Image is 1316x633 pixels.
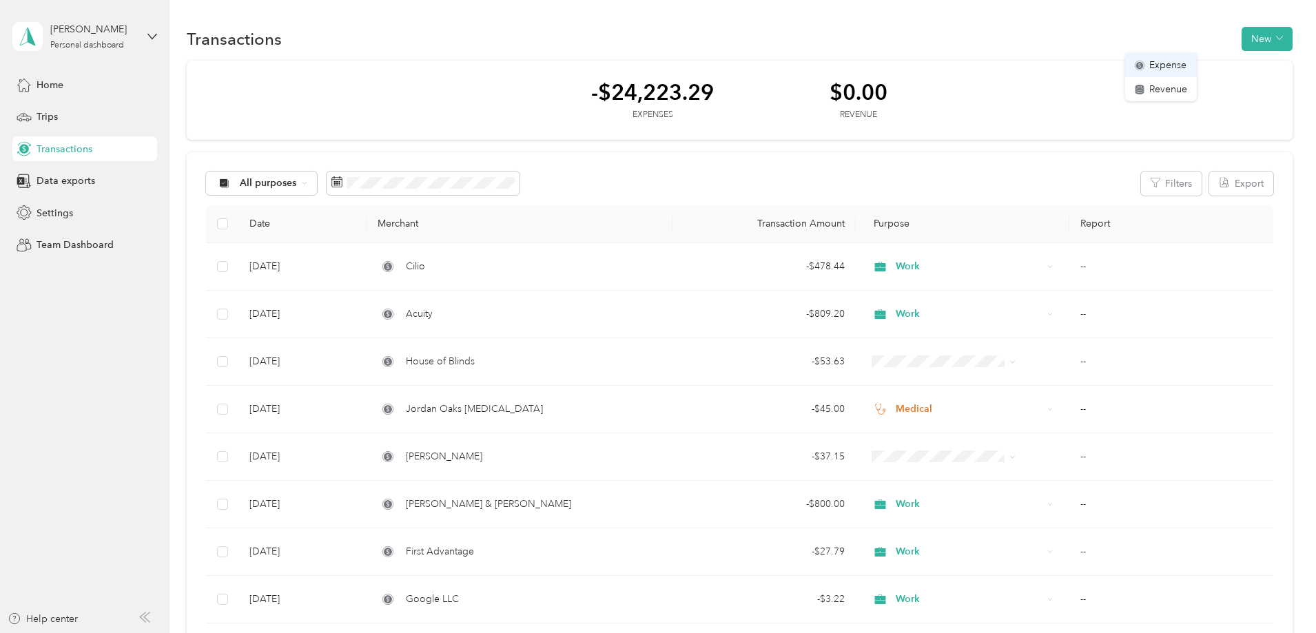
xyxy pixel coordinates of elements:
[1209,172,1273,196] button: Export
[830,80,887,104] div: $0.00
[406,497,571,512] span: [PERSON_NAME] & [PERSON_NAME]
[238,291,367,338] td: [DATE]
[37,110,58,124] span: Trips
[1069,528,1273,576] td: --
[406,354,475,369] span: House of Blinds
[1069,576,1273,623] td: --
[683,354,845,369] div: - $53.63
[406,592,459,607] span: Google LLC
[683,307,845,322] div: - $809.20
[406,307,433,322] span: Acuity
[1069,205,1273,243] th: Report
[1069,481,1273,528] td: --
[238,576,367,623] td: [DATE]
[8,612,78,626] button: Help center
[896,402,1042,417] span: Medical
[406,544,474,559] span: First Advantage
[896,259,1042,274] span: Work
[683,592,845,607] div: - $3.22
[37,142,92,156] span: Transactions
[37,78,63,92] span: Home
[1069,433,1273,481] td: --
[683,402,845,417] div: - $45.00
[896,592,1042,607] span: Work
[1069,386,1273,433] td: --
[406,449,482,464] span: [PERSON_NAME]
[1242,27,1293,51] button: New
[367,205,672,243] th: Merchant
[591,80,714,104] div: -$24,223.29
[896,497,1042,512] span: Work
[1239,556,1316,633] iframe: Everlance-gr Chat Button Frame
[683,544,845,559] div: - $27.79
[683,259,845,274] div: - $478.44
[238,338,367,386] td: [DATE]
[240,178,297,188] span: All purposes
[238,528,367,576] td: [DATE]
[37,174,95,188] span: Data exports
[37,206,73,220] span: Settings
[238,243,367,291] td: [DATE]
[238,481,367,528] td: [DATE]
[406,259,425,274] span: Cilio
[1069,338,1273,386] td: --
[896,307,1042,322] span: Work
[1149,58,1186,72] span: Expense
[830,109,887,121] div: Revenue
[238,433,367,481] td: [DATE]
[50,22,136,37] div: [PERSON_NAME]
[50,41,124,50] div: Personal dashboard
[896,544,1042,559] span: Work
[683,497,845,512] div: - $800.00
[406,402,543,417] span: Jordan Oaks [MEDICAL_DATA]
[187,32,282,46] h1: Transactions
[683,449,845,464] div: - $37.15
[672,205,856,243] th: Transaction Amount
[867,218,910,229] span: Purpose
[238,386,367,433] td: [DATE]
[238,205,367,243] th: Date
[1069,243,1273,291] td: --
[1141,172,1202,196] button: Filters
[1069,291,1273,338] td: --
[1149,82,1187,96] span: Revenue
[591,109,714,121] div: Expenses
[37,238,114,252] span: Team Dashboard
